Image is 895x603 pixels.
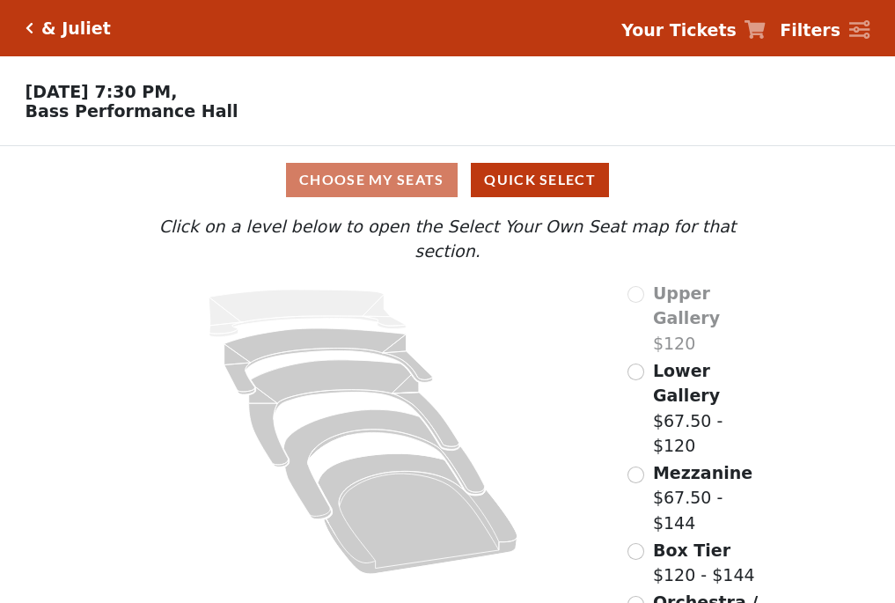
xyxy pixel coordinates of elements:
a: Your Tickets [621,18,766,43]
p: Click on a level below to open the Select Your Own Seat map for that section. [124,214,770,264]
button: Quick Select [471,163,609,197]
span: Mezzanine [653,463,752,482]
path: Lower Gallery - Seats Available: 135 [224,328,433,394]
strong: Filters [780,20,840,40]
label: $120 - $144 [653,538,755,588]
path: Upper Gallery - Seats Available: 0 [209,290,407,337]
a: Click here to go back to filters [26,22,33,34]
label: $67.50 - $120 [653,358,771,459]
path: Orchestra / Parterre Circle - Seats Available: 35 [319,453,518,574]
span: Lower Gallery [653,361,720,406]
a: Filters [780,18,869,43]
label: $120 [653,281,771,357]
span: Upper Gallery [653,283,720,328]
label: $67.50 - $144 [653,460,771,536]
h5: & Juliet [41,18,111,39]
span: Box Tier [653,540,730,560]
strong: Your Tickets [621,20,737,40]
